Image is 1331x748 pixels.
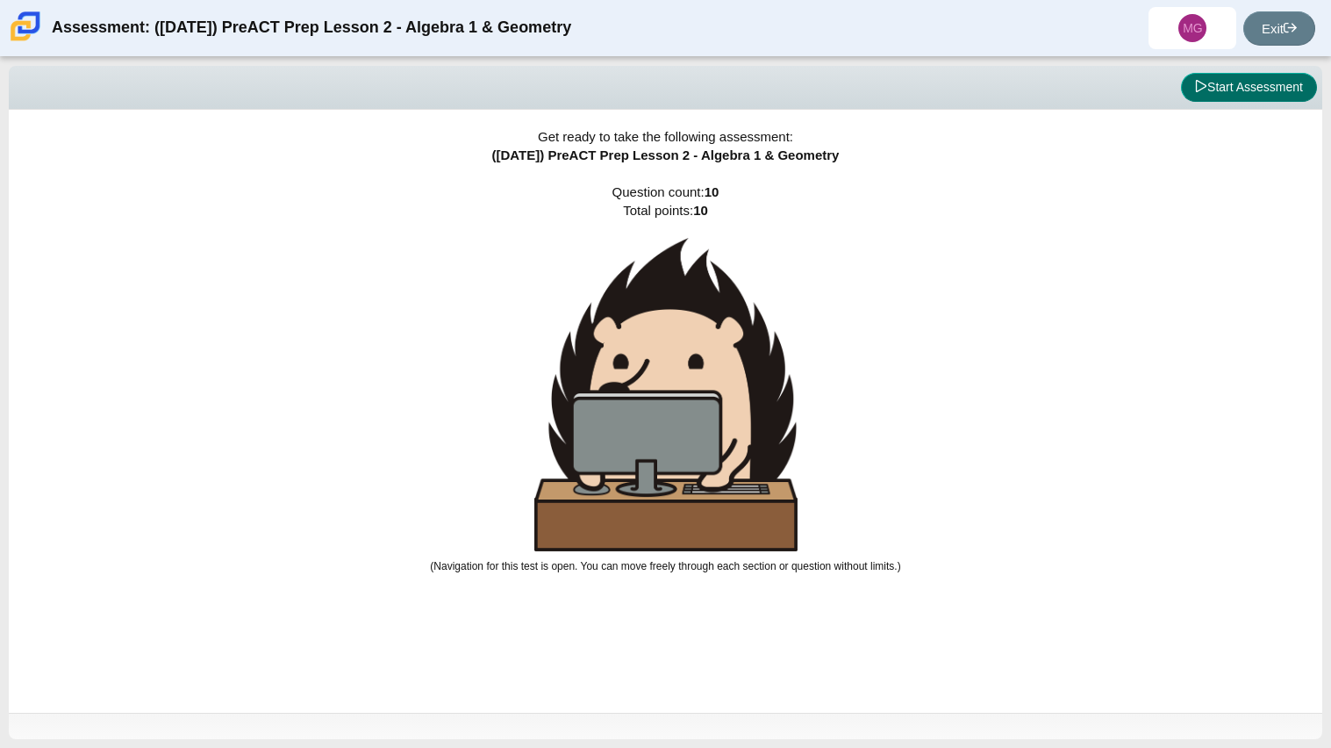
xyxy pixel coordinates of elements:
[492,147,840,162] span: ([DATE]) PreACT Prep Lesson 2 - Algebra 1 & Geometry
[705,184,719,199] b: 10
[693,203,708,218] b: 10
[1181,73,1317,103] button: Start Assessment
[430,560,900,572] small: (Navigation for this test is open. You can move freely through each section or question without l...
[52,7,571,49] div: Assessment: ([DATE]) PreACT Prep Lesson 2 - Algebra 1 & Geometry
[538,129,793,144] span: Get ready to take the following assessment:
[534,238,798,551] img: hedgehog-behind-computer-large.png
[7,8,44,45] img: Carmen School of Science & Technology
[1243,11,1315,46] a: Exit
[7,32,44,47] a: Carmen School of Science & Technology
[1183,22,1203,34] span: MG
[430,184,900,572] span: Question count: Total points:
